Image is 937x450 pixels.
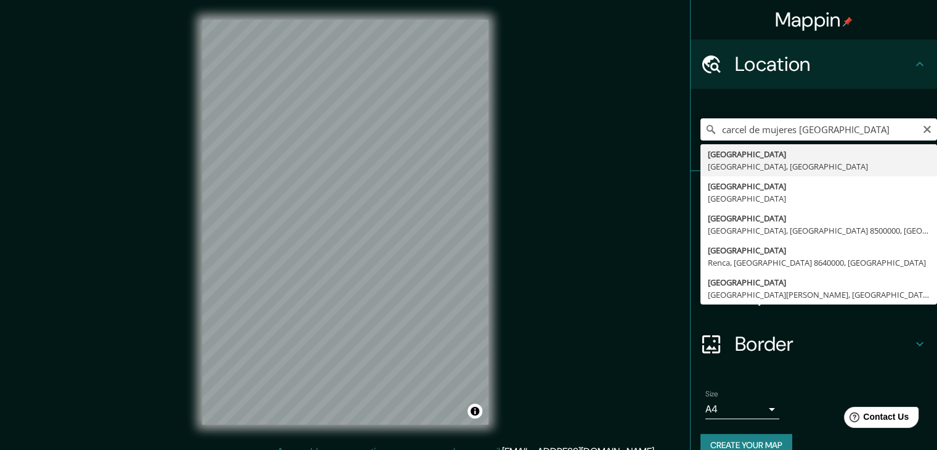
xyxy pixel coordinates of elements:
div: [GEOGRAPHIC_DATA] [708,244,930,256]
h4: Location [735,52,912,76]
div: [GEOGRAPHIC_DATA] [708,148,930,160]
img: pin-icon.png [843,17,853,27]
button: Toggle attribution [468,404,482,419]
div: Renca, [GEOGRAPHIC_DATA] 8640000, [GEOGRAPHIC_DATA] [708,256,930,269]
div: [GEOGRAPHIC_DATA] [708,212,930,224]
div: [GEOGRAPHIC_DATA], [GEOGRAPHIC_DATA] [708,160,930,173]
div: [GEOGRAPHIC_DATA] [708,180,930,192]
label: Size [705,389,718,399]
h4: Border [735,332,912,356]
div: Border [691,319,937,369]
div: Location [691,39,937,89]
iframe: Help widget launcher [827,402,923,436]
button: Clear [922,123,932,134]
div: A4 [705,399,779,419]
div: [GEOGRAPHIC_DATA][PERSON_NAME], [GEOGRAPHIC_DATA][PERSON_NAME], [GEOGRAPHIC_DATA] [708,288,930,301]
div: Layout [691,270,937,319]
h4: Layout [735,282,912,307]
input: Pick your city or area [700,118,937,141]
div: [GEOGRAPHIC_DATA] [708,192,930,205]
div: [GEOGRAPHIC_DATA], [GEOGRAPHIC_DATA] 8500000, [GEOGRAPHIC_DATA] [708,224,930,237]
div: [GEOGRAPHIC_DATA] [708,276,930,288]
canvas: Map [202,20,489,425]
div: Style [691,221,937,270]
h4: Mappin [775,7,853,32]
div: Pins [691,171,937,221]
